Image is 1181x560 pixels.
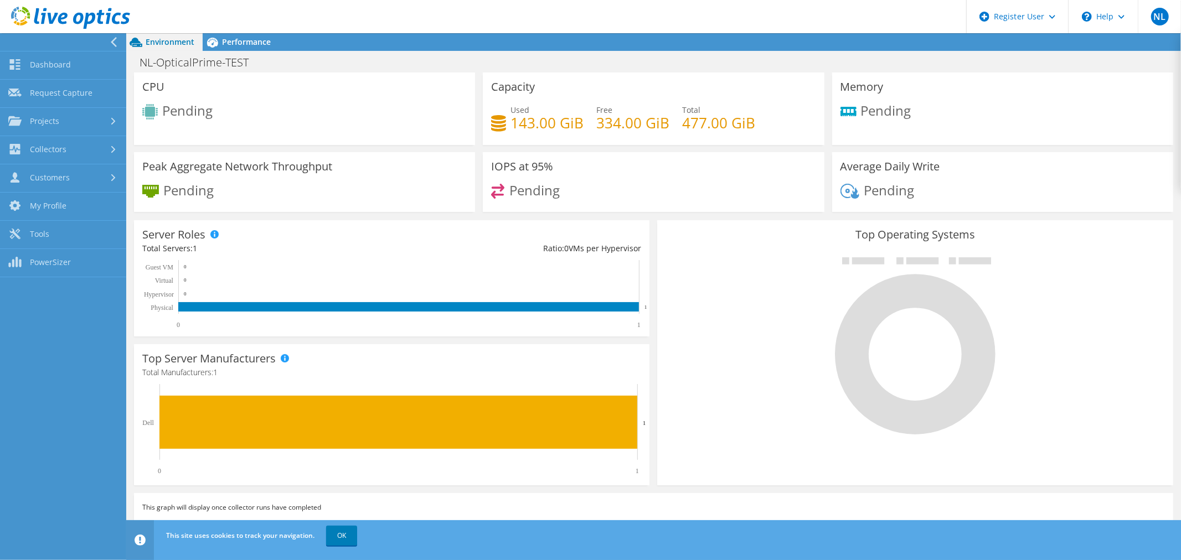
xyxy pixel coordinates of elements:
h4: Total Manufacturers: [142,366,641,378]
h3: Top Operating Systems [666,229,1164,241]
h3: Memory [840,81,884,93]
text: 1 [636,467,639,475]
span: NL [1151,8,1169,25]
text: Guest VM [146,263,173,271]
text: Virtual [155,277,174,284]
div: This graph will display once collector runs have completed [134,493,1173,522]
h3: CPU [142,81,164,93]
span: This site uses cookies to track your navigation. [166,531,314,540]
span: Total [682,105,700,115]
text: 0 [158,467,161,475]
span: 0 [564,243,569,253]
h4: 143.00 GiB [510,117,584,129]
svg: \n [1082,12,1092,22]
h3: Server Roles [142,229,205,241]
text: 0 [184,291,187,297]
text: Hypervisor [144,291,174,298]
h3: Capacity [491,81,535,93]
span: Performance [222,37,271,47]
text: Physical [151,304,173,312]
span: Environment [146,37,194,47]
a: OK [326,526,357,546]
span: Free [596,105,612,115]
text: 0 [184,277,187,283]
span: 1 [213,367,218,377]
div: Total Servers: [142,242,392,255]
h3: Top Server Manufacturers [142,352,276,365]
span: Pending [861,101,911,119]
text: 1 [637,321,641,329]
text: 1 [643,419,646,426]
text: 0 [184,264,187,269]
text: 0 [177,321,180,329]
span: Pending [864,180,914,199]
h3: Average Daily Write [840,160,940,173]
h3: IOPS at 95% [491,160,553,173]
h4: 334.00 GiB [596,117,669,129]
span: Pending [162,101,213,120]
span: 1 [193,243,197,253]
text: 1 [644,304,647,310]
span: Pending [509,180,560,199]
span: Pending [163,180,214,199]
h1: NL-OpticalPrime-TEST [135,56,266,69]
span: Used [510,105,529,115]
h3: Peak Aggregate Network Throughput [142,160,332,173]
h4: 477.00 GiB [682,117,755,129]
div: Ratio: VMs per Hypervisor [392,242,642,255]
text: Dell [142,419,154,427]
